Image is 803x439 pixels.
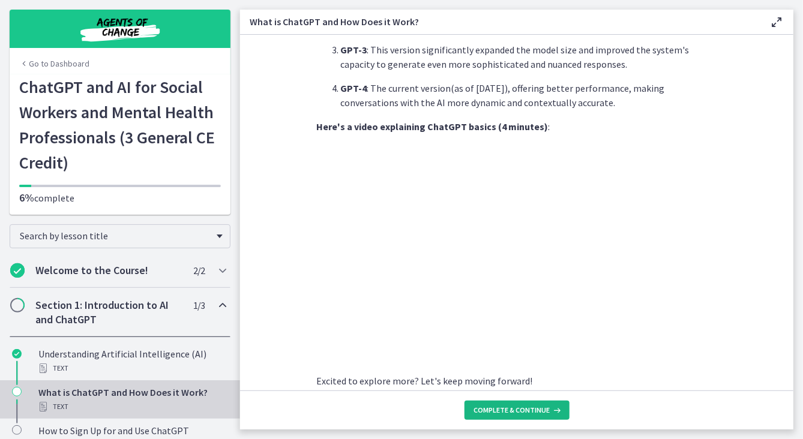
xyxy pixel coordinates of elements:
span: 2 / 2 [193,263,205,278]
div: Text [38,399,226,414]
strong: Here's a video explaining ChatGPT basics (4 minutes) [316,121,548,133]
span: 6% [19,191,34,205]
button: Complete & continue [465,401,570,420]
h3: What is ChatGPT and How Does it Work? [250,14,750,29]
p: Excited to explore more? Let's keep moving forward! [316,374,717,388]
strong: GPT-4 [340,82,367,94]
a: Go to Dashboard [19,58,89,70]
p: : This version significantly expanded the model size and improved the system's capacity to genera... [340,43,717,71]
h2: Section 1: Introduction to AI and ChatGPT [35,298,182,327]
div: Understanding Artificial Intelligence (AI) [38,347,226,375]
div: Text [38,361,226,375]
span: Search by lesson title [20,230,211,242]
i: Completed [10,263,25,278]
h1: ChatGPT and AI for Social Workers and Mental Health Professionals (3 General CE Credit) [19,74,221,175]
div: Search by lesson title [10,224,230,248]
p: : The current version(as of [DATE]), offering better performance, making conversations with the A... [340,81,717,110]
span: 1 / 3 [193,298,205,312]
p: : [316,119,717,134]
span: Complete & continue [474,405,550,415]
div: What is ChatGPT and How Does it Work? [38,385,226,414]
img: Agents of Change [48,14,192,43]
i: Completed [12,349,22,359]
h2: Welcome to the Course! [35,263,182,278]
strong: GPT-3 [340,44,367,56]
p: complete [19,191,221,205]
